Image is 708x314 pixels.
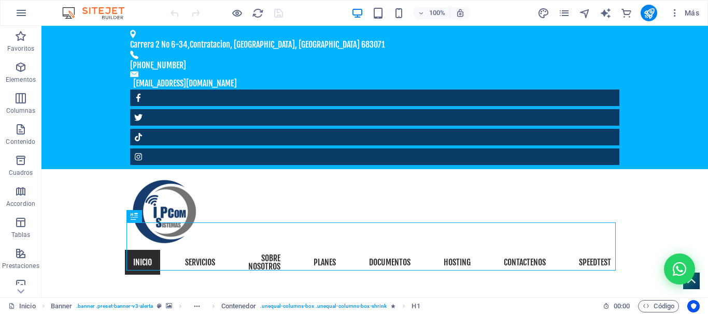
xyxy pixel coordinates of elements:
span: Haz clic para seleccionar y doble clic para editar [51,300,73,312]
p: Cuadros [9,169,33,177]
span: . banner .preset-banner-v3-alerta [76,300,153,312]
i: Este elemento contiene un fondo [166,303,172,309]
span: 00 00 [614,300,630,312]
button: Más [665,5,703,21]
button: commerce [620,7,632,19]
img: Editor Logo [60,7,137,19]
i: Navegador [579,7,591,19]
span: . unequal-columns-box .unequal-columns-box-shrink [260,300,387,312]
i: Al redimensionar, ajustar el nivel de zoom automáticamente para ajustarse al dispositivo elegido. [456,8,465,18]
p: Prestaciones [2,262,39,270]
button: 100% [413,7,450,19]
p: Contenido [6,138,35,146]
span: : [621,302,622,310]
span: Código [643,300,674,312]
h6: Tiempo de la sesión [603,300,630,312]
button: Haz clic para salir del modo de previsualización y seguir editando [231,7,243,19]
span: Haz clic para seleccionar y doble clic para editar [221,300,256,312]
button: navigator [578,7,591,19]
i: Volver a cargar página [252,7,264,19]
i: Páginas (Ctrl+Alt+S) [558,7,570,19]
a: Haz clic para cancelar la selección y doble clic para abrir páginas [8,300,36,312]
p: Favoritos [7,44,34,53]
i: Diseño (Ctrl+Alt+Y) [537,7,549,19]
button: reload [251,7,264,19]
button: text_generator [599,7,612,19]
button: Usercentrics [687,300,700,312]
button: pages [558,7,570,19]
i: Publicar [643,7,655,19]
button: publish [641,5,657,21]
p: Elementos [6,76,36,84]
i: El elemento contiene una animación [391,303,395,309]
nav: breadcrumb [51,300,420,312]
i: AI Writer [600,7,612,19]
p: Tablas [11,231,31,239]
h6: 100% [429,7,445,19]
p: Columnas [6,107,36,115]
span: Haz clic para seleccionar y doble clic para editar [412,300,420,312]
button: design [537,7,549,19]
span: Más [670,8,699,18]
i: Este elemento es un preajuste personalizable [157,303,162,309]
i: Comercio [620,7,632,19]
p: Accordion [6,200,35,208]
button: Código [638,300,679,312]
